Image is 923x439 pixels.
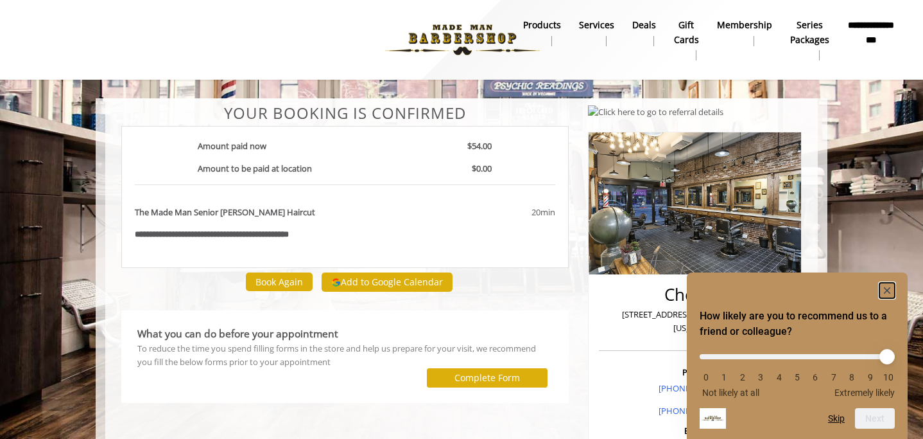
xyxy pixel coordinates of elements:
[374,4,551,75] img: Made Man Barbershop logo
[827,372,840,382] li: 7
[579,18,614,32] b: Services
[427,206,555,219] div: 20min
[781,16,838,64] a: Series packagesSeries packages
[454,373,520,383] label: Complete Form
[674,18,699,47] b: gift cards
[659,405,731,417] a: [PHONE_NUMBER]
[791,372,804,382] li: 5
[717,18,772,32] b: Membership
[602,368,787,377] h3: Phone
[602,308,787,335] p: [STREET_ADDRESS],[STREET_ADDRESS][US_STATE]
[523,18,561,32] b: products
[665,16,708,64] a: Gift cardsgift cards
[700,372,712,382] li: 0
[882,372,895,382] li: 10
[137,342,553,369] div: To reduce the time you spend filling forms in the store and help us prepare for your visit, we re...
[700,283,895,429] div: How likely are you to recommend us to a friend or colleague? Select an option from 0 to 10, with ...
[736,372,749,382] li: 2
[864,372,877,382] li: 9
[828,413,845,424] button: Skip
[198,163,312,174] b: Amount to be paid at location
[198,140,266,152] b: Amount paid now
[623,16,665,49] a: DealsDeals
[602,285,787,304] h2: Chelsea
[700,345,895,398] div: How likely are you to recommend us to a friend or colleague? Select an option from 0 to 10, with ...
[834,388,895,398] span: Extremely likely
[702,388,759,398] span: Not likely at all
[121,105,569,121] center: Your Booking is confirmed
[514,16,570,49] a: Productsproducts
[754,372,767,382] li: 3
[718,372,730,382] li: 1
[708,16,781,49] a: MembershipMembership
[879,283,895,298] button: Hide survey
[472,163,492,174] b: $0.00
[322,273,453,292] button: Add to Google Calendar
[137,327,338,341] b: What you can do before your appointment
[773,372,786,382] li: 4
[632,18,656,32] b: Deals
[602,426,787,435] h3: Email
[845,372,858,382] li: 8
[659,382,731,394] a: [PHONE_NUMBER]
[700,309,895,339] h2: How likely are you to recommend us to a friend or colleague? Select an option from 0 to 10, with ...
[790,18,829,47] b: Series packages
[467,140,492,152] b: $54.00
[809,372,822,382] li: 6
[855,408,895,429] button: Next question
[246,273,313,291] button: Book Again
[570,16,623,49] a: ServicesServices
[588,105,723,119] img: Click here to go to referral details
[135,206,315,219] b: The Made Man Senior [PERSON_NAME] Haircut
[427,368,548,387] button: Complete Form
